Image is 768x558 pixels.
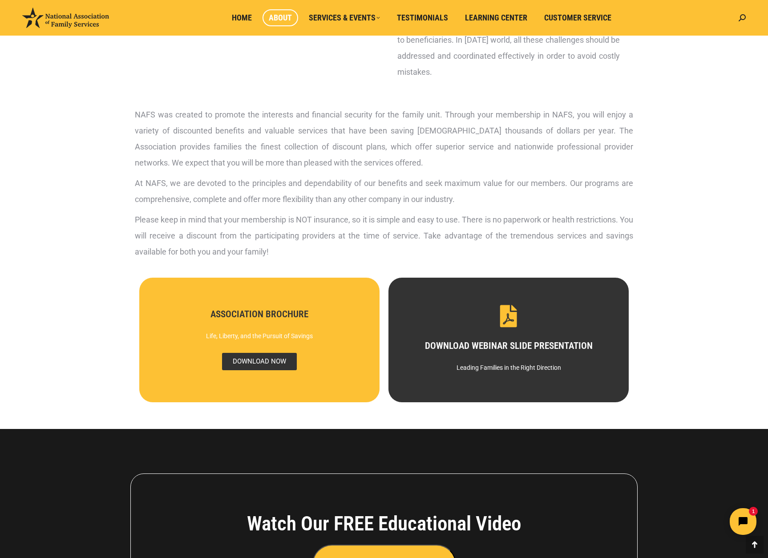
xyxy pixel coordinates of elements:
img: National Association of Family Services [22,8,109,28]
a: Learning Center [459,9,534,26]
h3: ASSOCIATION BROCHURE [155,310,364,319]
a: Testimonials [391,9,454,26]
span: Services & Events [309,13,380,23]
a: ASSOCIATION BROCHURE Life, Liberty, and the Pursuit of Savings DOWNLOAD NOW [139,278,380,402]
span: Home [232,13,252,23]
span: About [269,13,292,23]
h4: Watch Our FREE Educational Video [198,512,570,536]
div: Leading Families in the Right Direction [404,360,613,376]
p: Please keep in mind that your membership is NOT insurance, so it is simple and easy to use. There... [135,212,633,260]
span: Customer Service [544,13,611,23]
a: About [263,9,298,26]
h3: DOWNLOAD WEBINAR SLIDE PRESENTATION [404,341,613,351]
a: Home [226,9,258,26]
iframe: Tidio Chat [611,501,764,542]
a: Customer Service [538,9,618,26]
p: NAFS was created to promote the interests and financial security for the family unit. Through you... [135,107,633,171]
p: At NAFS, we are devoted to the principles and dependability of our benefits and seek maximum valu... [135,175,633,207]
span: DOWNLOAD NOW [222,353,297,370]
div: Life, Liberty, and the Pursuit of Savings [155,328,364,344]
span: Testimonials [397,13,448,23]
span: Learning Center [465,13,527,23]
